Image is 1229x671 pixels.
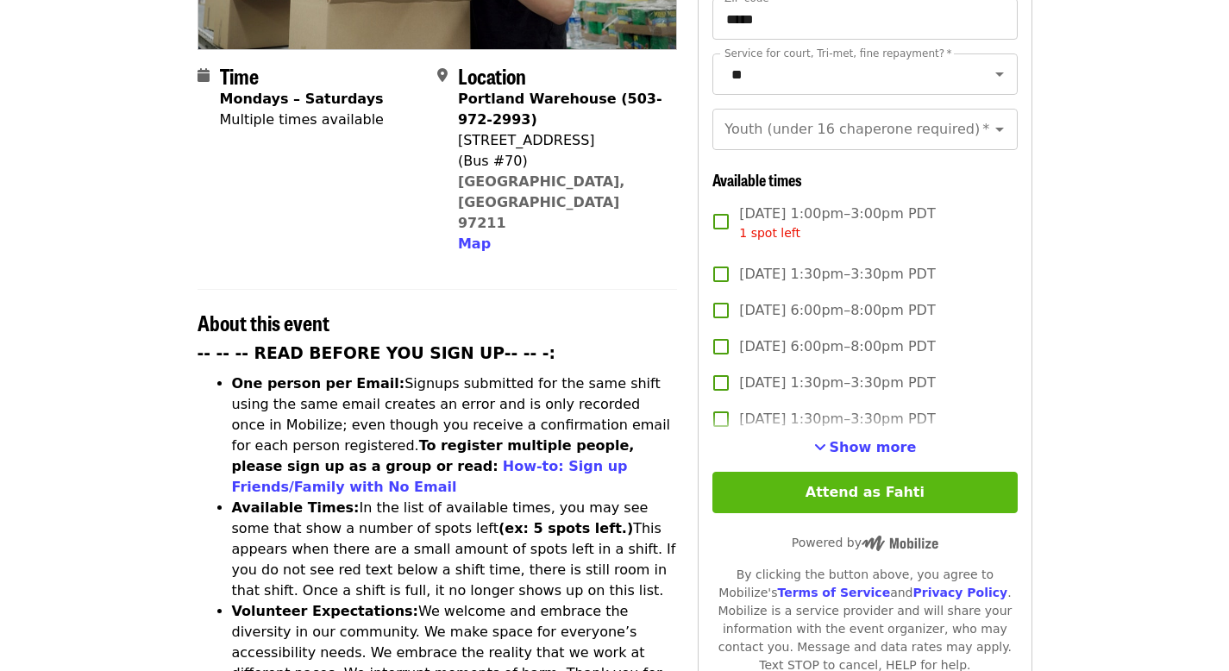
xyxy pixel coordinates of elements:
[198,67,210,84] i: calendar icon
[198,307,329,337] span: About this event
[814,437,917,458] button: See more timeslots
[458,130,663,151] div: [STREET_ADDRESS]
[739,204,935,242] span: [DATE] 1:00pm–3:00pm PDT
[220,91,384,107] strong: Mondays – Saturdays
[498,520,633,536] strong: (ex: 5 spots left.)
[739,409,935,430] span: [DATE] 1:30pm–3:30pm PDT
[232,498,678,601] li: In the list of available times, you may see some that show a number of spots left This appears wh...
[232,373,678,498] li: Signups submitted for the same shift using the same email creates an error and is only recorded o...
[862,536,938,551] img: Powered by Mobilize
[437,67,448,84] i: map-marker-alt icon
[912,586,1007,599] a: Privacy Policy
[232,499,360,516] strong: Available Times:
[232,375,405,392] strong: One person per Email:
[739,264,935,285] span: [DATE] 1:30pm–3:30pm PDT
[220,110,384,130] div: Multiple times available
[232,458,628,495] a: How-to: Sign up Friends/Family with No Email
[458,173,625,231] a: [GEOGRAPHIC_DATA], [GEOGRAPHIC_DATA] 97211
[198,344,556,362] strong: -- -- -- READ BEFORE YOU SIGN UP-- -- -:
[988,117,1012,141] button: Open
[232,437,635,474] strong: To register multiple people, please sign up as a group or read:
[739,373,935,393] span: [DATE] 1:30pm–3:30pm PDT
[712,472,1017,513] button: Attend as Fahti
[739,336,935,357] span: [DATE] 6:00pm–8:00pm PDT
[724,48,952,59] label: Service for court, Tri-met, fine repayment?
[458,91,662,128] strong: Portland Warehouse (503-972-2993)
[777,586,890,599] a: Terms of Service
[232,603,419,619] strong: Volunteer Expectations:
[712,168,802,191] span: Available times
[830,439,917,455] span: Show more
[739,300,935,321] span: [DATE] 6:00pm–8:00pm PDT
[792,536,938,549] span: Powered by
[220,60,259,91] span: Time
[988,62,1012,86] button: Open
[458,235,491,252] span: Map
[458,151,663,172] div: (Bus #70)
[739,226,800,240] span: 1 spot left
[458,60,526,91] span: Location
[458,234,491,254] button: Map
